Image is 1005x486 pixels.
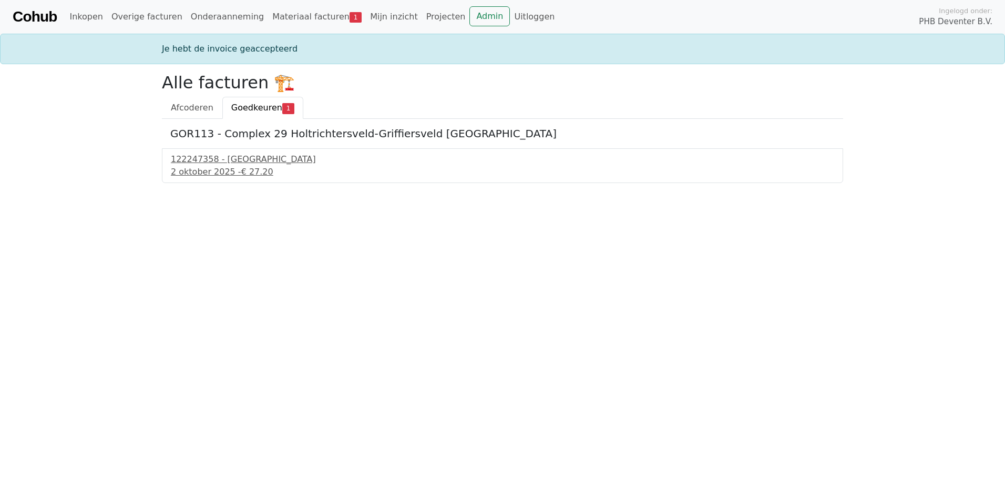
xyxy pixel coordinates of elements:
a: Onderaanneming [187,6,268,27]
a: Uitloggen [510,6,559,27]
a: Goedkeuren1 [222,97,303,119]
a: Projecten [422,6,470,27]
h5: GOR113 - Complex 29 Holtrichtersveld-Griffiersveld [GEOGRAPHIC_DATA] [170,127,835,140]
div: 2 oktober 2025 - [171,166,834,178]
a: 122247358 - [GEOGRAPHIC_DATA]2 oktober 2025 -€ 27.20 [171,153,834,178]
span: Goedkeuren [231,103,282,113]
h2: Alle facturen 🏗️ [162,73,843,93]
span: Ingelogd onder: [939,6,992,16]
div: Je hebt de invoice geaccepteerd [156,43,849,55]
span: Afcoderen [171,103,213,113]
a: Cohub [13,4,57,29]
span: € 27.20 [241,167,273,177]
div: 122247358 - [GEOGRAPHIC_DATA] [171,153,834,166]
a: Materiaal facturen1 [268,6,366,27]
span: PHB Deventer B.V. [919,16,992,28]
a: Overige facturen [107,6,187,27]
span: 1 [350,12,362,23]
a: Afcoderen [162,97,222,119]
a: Mijn inzicht [366,6,422,27]
a: Admin [469,6,510,26]
span: 1 [282,103,294,114]
a: Inkopen [65,6,107,27]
